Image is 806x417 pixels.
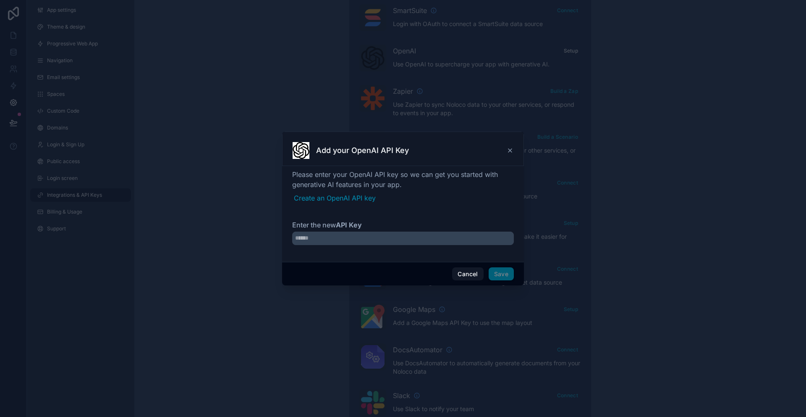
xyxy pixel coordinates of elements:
h3: Add your OpenAI API Key [316,145,409,156]
strong: API Key [336,221,362,229]
a: Create an OpenAI API key [294,193,514,203]
button: Cancel [452,267,483,281]
span: Please enter your OpenAI API key so we can get you started with generative AI features in your app. [292,169,514,190]
label: Enter the new [292,220,514,230]
img: OpenAI [293,142,309,159]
